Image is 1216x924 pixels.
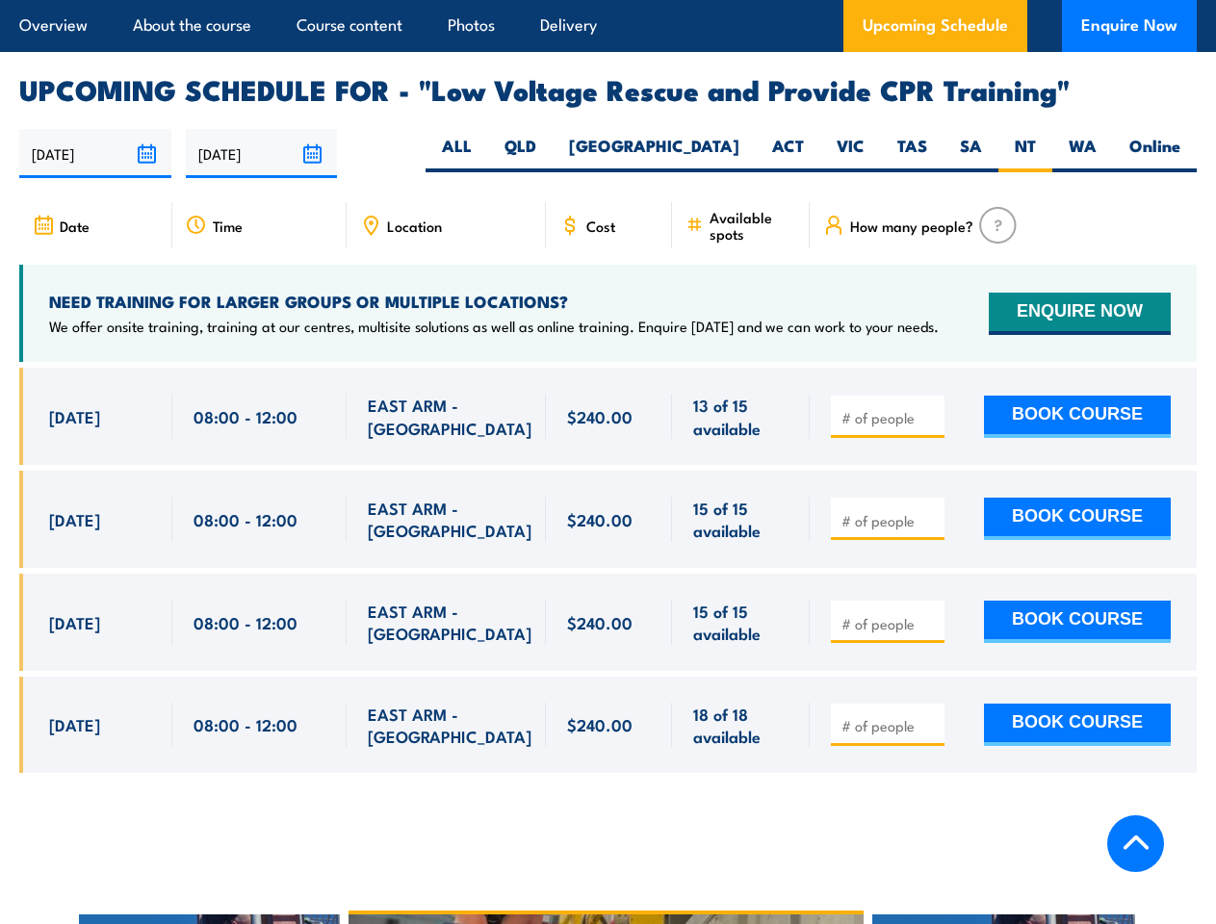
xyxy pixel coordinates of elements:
button: BOOK COURSE [984,704,1171,746]
input: # of people [841,511,938,530]
span: Available spots [710,209,796,242]
input: # of people [841,614,938,633]
span: 15 of 15 available [693,600,788,645]
h2: UPCOMING SCHEDULE FOR - "Low Voltage Rescue and Provide CPR Training" [19,76,1197,101]
label: WA [1052,135,1113,172]
label: QLD [488,135,553,172]
button: BOOK COURSE [984,601,1171,643]
label: SA [944,135,998,172]
span: $240.00 [567,405,633,427]
p: We offer onsite training, training at our centres, multisite solutions as well as online training... [49,317,939,336]
span: Location [387,218,442,234]
span: $240.00 [567,611,633,633]
label: VIC [820,135,881,172]
span: 13 of 15 available [693,394,788,439]
label: ALL [426,135,488,172]
label: ACT [756,135,820,172]
span: 08:00 - 12:00 [194,405,298,427]
button: BOOK COURSE [984,396,1171,438]
span: 18 of 18 available [693,703,788,748]
button: ENQUIRE NOW [989,293,1171,335]
h4: NEED TRAINING FOR LARGER GROUPS OR MULTIPLE LOCATIONS? [49,291,939,312]
span: Cost [586,218,615,234]
label: [GEOGRAPHIC_DATA] [553,135,756,172]
span: EAST ARM - [GEOGRAPHIC_DATA] [368,600,531,645]
input: From date [19,129,171,178]
input: # of people [841,408,938,427]
label: Online [1113,135,1197,172]
span: EAST ARM - [GEOGRAPHIC_DATA] [368,497,531,542]
span: How many people? [850,218,973,234]
span: EAST ARM - [GEOGRAPHIC_DATA] [368,394,531,439]
span: $240.00 [567,713,633,735]
span: 08:00 - 12:00 [194,713,298,735]
span: 15 of 15 available [693,497,788,542]
label: NT [998,135,1052,172]
span: EAST ARM - [GEOGRAPHIC_DATA] [368,703,531,748]
span: [DATE] [49,611,100,633]
span: Date [60,218,90,234]
span: [DATE] [49,508,100,530]
span: [DATE] [49,405,100,427]
span: $240.00 [567,508,633,530]
input: # of people [841,716,938,735]
label: TAS [881,135,944,172]
span: 08:00 - 12:00 [194,508,298,530]
span: Time [213,218,243,234]
span: [DATE] [49,713,100,735]
input: To date [186,129,338,178]
button: BOOK COURSE [984,498,1171,540]
span: 08:00 - 12:00 [194,611,298,633]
